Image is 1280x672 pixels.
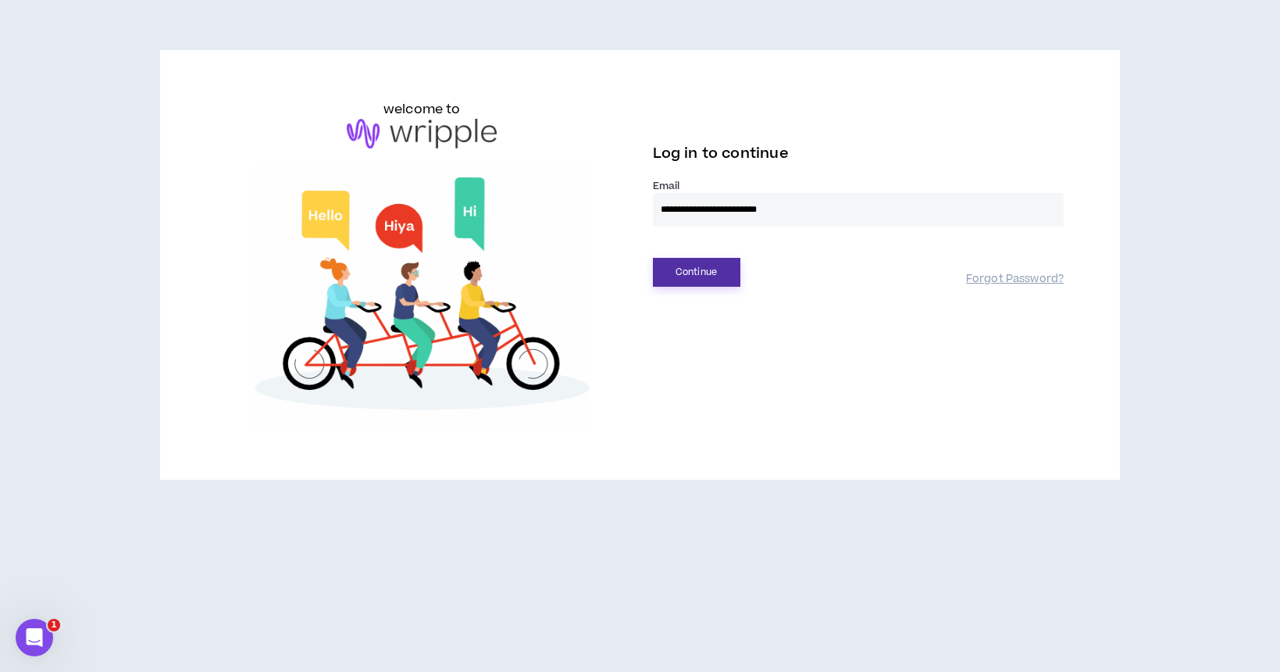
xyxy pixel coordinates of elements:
img: Welcome to Wripple [216,164,628,431]
iframe: Intercom live chat [16,619,53,656]
label: Email [653,179,1064,193]
span: Log in to continue [653,144,789,163]
a: Forgot Password? [966,272,1064,287]
h6: welcome to [383,100,461,119]
button: Continue [653,258,740,287]
img: logo-brand.png [347,119,497,148]
span: 1 [48,619,60,631]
